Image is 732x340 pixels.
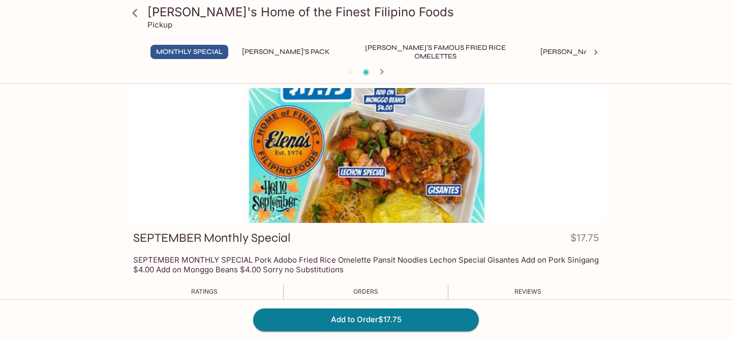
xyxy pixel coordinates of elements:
[147,20,172,30] p: Pickup
[514,298,541,307] p: 1
[253,308,479,331] button: Add to Order$17.75
[147,4,602,20] h3: [PERSON_NAME]'s Home of the Finest Filipino Foods
[150,45,228,59] button: Monthly Special
[570,230,599,250] h4: $17.75
[191,288,218,295] span: Ratings
[514,288,541,295] span: Reviews
[344,45,527,59] button: [PERSON_NAME]'s Famous Fried Rice Omelettes
[535,45,664,59] button: [PERSON_NAME]'s Mixed Plates
[133,255,599,274] p: SEPTEMBER MONTHLY SPECIAL Pork Adobo Fried Rice Omelette Pansit Noodles Lechon Special Gisantes A...
[126,88,606,223] div: SEPTEMBER Monthly Special
[236,45,335,59] button: [PERSON_NAME]'s Pack
[353,288,378,295] span: Orders
[191,298,218,307] p: -
[133,230,291,246] h3: SEPTEMBER Monthly Special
